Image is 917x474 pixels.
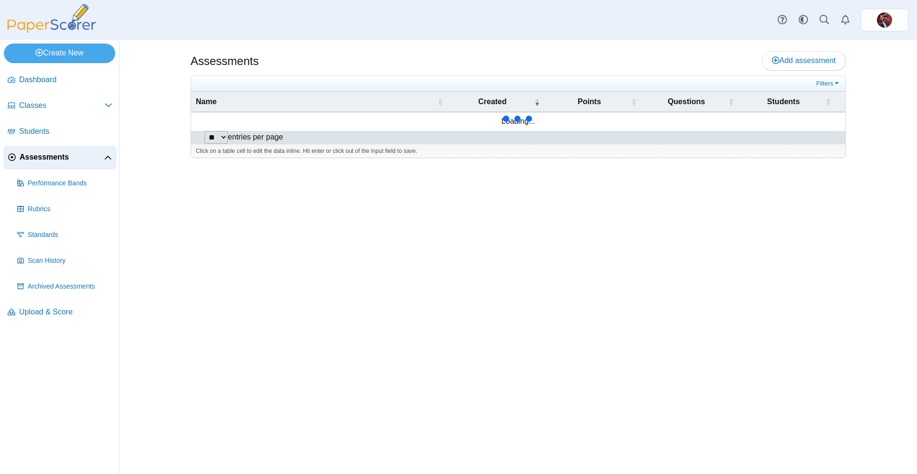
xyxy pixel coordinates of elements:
a: Alerts [835,10,856,31]
span: Upload & Score [19,307,112,317]
div: Click on a table cell to edit the data inline. Hit enter or click out of the input field to save. [191,144,845,158]
td: Loading... [191,112,845,130]
span: Rubrics [28,205,112,214]
a: Standards [13,224,116,247]
span: Classes [19,100,105,111]
span: Scan History [28,256,112,266]
span: Created [452,97,532,107]
span: Name [196,97,435,107]
a: Classes [4,95,116,118]
a: Scan History [13,249,116,272]
label: entries per page [228,133,283,141]
a: Add assessment [762,51,846,70]
a: Performance Bands [13,172,116,195]
span: Created : Activate to remove sorting [534,97,540,107]
span: Add assessment [772,56,836,65]
span: Greg Mullen [877,12,892,28]
span: Points : Activate to sort [631,97,637,107]
a: Dashboard [4,69,116,92]
span: Questions [646,97,726,107]
a: ps.yyrSfKExD6VWH9yo [861,9,908,32]
span: Standards [28,230,112,240]
span: Dashboard [19,75,112,85]
span: Performance Bands [28,179,112,188]
img: ps.yyrSfKExD6VWH9yo [877,12,892,28]
a: Rubrics [13,198,116,221]
img: PaperScorer [4,4,99,33]
span: Points [550,97,629,107]
span: Students [744,97,823,107]
a: PaperScorer [4,26,99,34]
a: Archived Assessments [13,275,116,298]
span: Assessments [20,152,104,162]
a: Students [4,120,116,143]
h1: Assessments [191,53,259,69]
a: Upload & Score [4,301,116,324]
span: Archived Assessments [28,282,112,291]
span: Questions : Activate to sort [728,97,734,107]
span: Name : Activate to sort [437,97,443,107]
span: Students [19,126,112,137]
a: Create New [4,43,115,63]
a: Filters [814,79,843,88]
span: Students : Activate to sort [825,97,831,107]
a: Assessments [4,146,116,169]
